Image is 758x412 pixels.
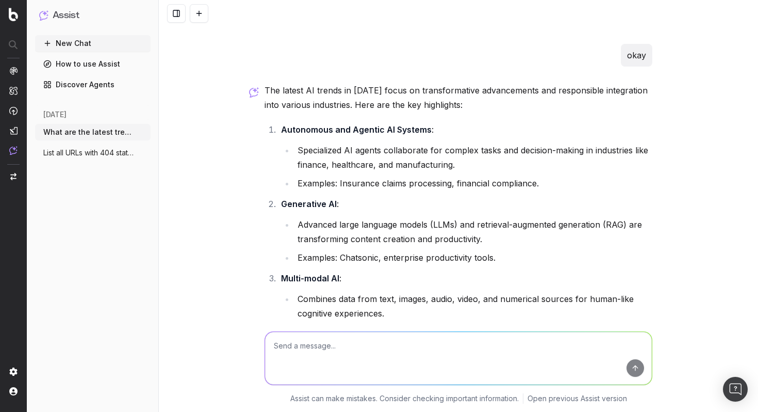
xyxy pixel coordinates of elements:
[35,124,151,140] button: What are the latest trends in AI accordi
[9,387,18,395] img: My account
[35,56,151,72] a: How to use Assist
[278,271,652,339] li: :
[9,106,18,115] img: Activation
[9,86,18,95] img: Intelligence
[39,10,48,20] img: Assist
[294,250,652,265] li: Examples: Chatsonic, enterprise productivity tools.
[9,67,18,75] img: Analytics
[294,292,652,321] li: Combines data from text, images, audio, video, and numerical sources for human-like cognitive exp...
[265,83,652,112] p: The latest AI trends in [DATE] focus on transformative advancements and responsible integration i...
[9,146,18,155] img: Assist
[53,8,79,23] h1: Assist
[39,8,146,23] button: Assist
[35,145,151,161] button: List all URLs with 404 status code from
[43,127,134,137] span: What are the latest trends in AI accordi
[723,377,748,402] div: Open Intercom Messenger
[43,148,134,158] span: List all URLs with 404 status code from
[9,8,18,21] img: Botify logo
[10,173,17,180] img: Switch project
[281,124,432,135] strong: Autonomous and Agentic AI Systems
[294,217,652,246] li: Advanced large language models (LLMs) and retrieval-augmented generation (RAG) are transforming c...
[290,393,519,404] p: Assist can make mistakes. Consider checking important information.
[35,35,151,52] button: New Chat
[278,197,652,265] li: :
[35,76,151,93] a: Discover Agents
[627,48,646,62] p: okay
[528,393,627,404] a: Open previous Assist version
[281,199,337,209] strong: Generative AI
[249,87,259,98] img: Botify assist logo
[9,126,18,135] img: Studio
[294,143,652,172] li: Specialized AI agents collaborate for complex tasks and decision-making in industries like financ...
[43,109,67,120] span: [DATE]
[294,176,652,191] li: Examples: Insurance claims processing, financial compliance.
[278,122,652,191] li: :
[9,368,18,376] img: Setting
[281,273,339,283] strong: Multi-modal AI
